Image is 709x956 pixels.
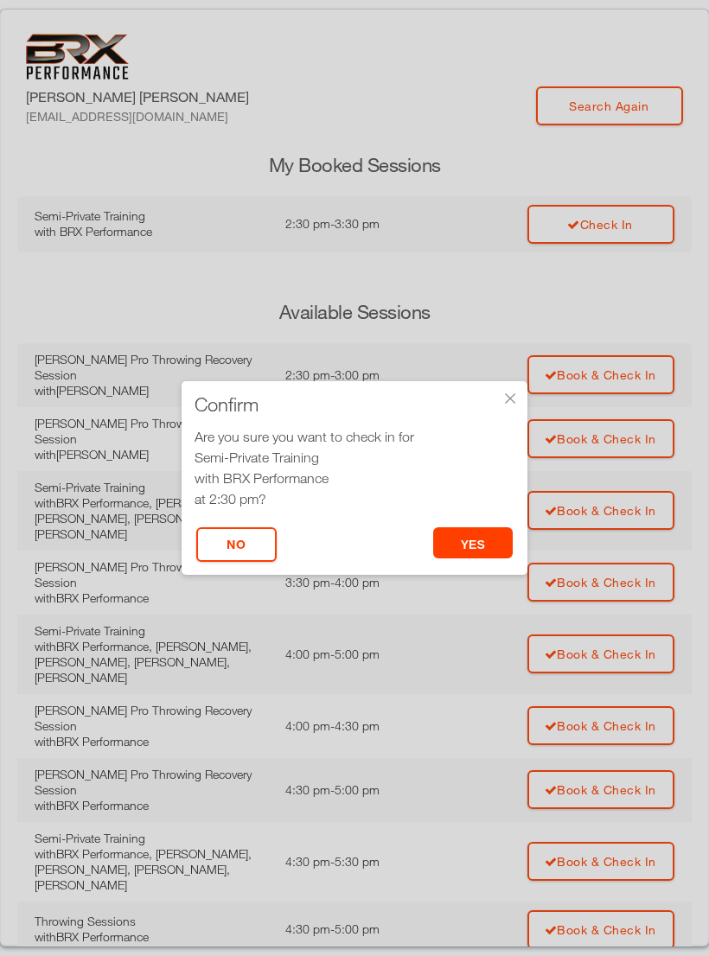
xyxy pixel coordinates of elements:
[196,527,277,562] button: No
[501,390,519,407] div: ×
[195,396,259,413] span: Confirm
[433,527,514,558] button: yes
[195,447,514,468] div: Semi-Private Training
[195,426,514,509] div: Are you sure you want to check in for at 2:30 pm?
[195,468,514,488] div: with BRX Performance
